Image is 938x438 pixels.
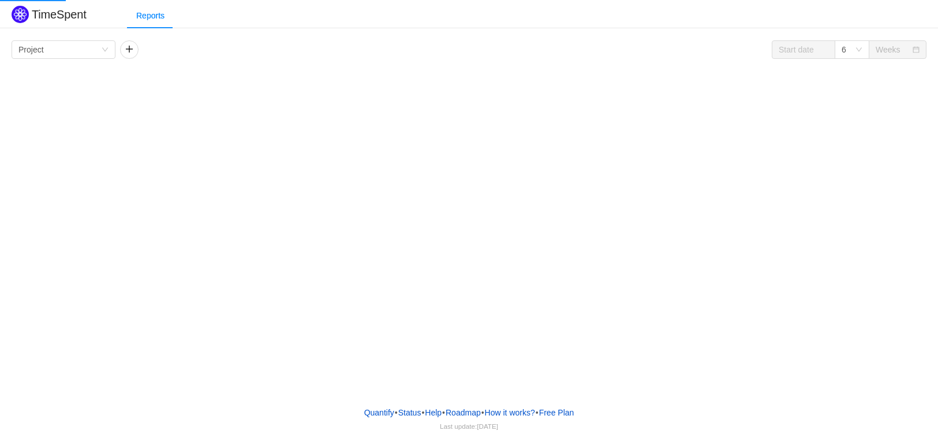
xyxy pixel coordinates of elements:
div: Reports [127,3,174,29]
div: Weeks [876,41,900,58]
button: icon: plus [120,40,139,59]
div: 6 [842,41,846,58]
input: Start date [772,40,835,59]
span: • [395,408,398,417]
img: Quantify logo [12,6,29,23]
span: • [421,408,424,417]
i: icon: calendar [913,46,920,54]
i: icon: down [102,46,109,54]
span: • [481,408,484,417]
a: Quantify [364,404,395,421]
span: • [536,408,539,417]
a: Roadmap [445,404,481,421]
i: icon: down [855,46,862,54]
div: Project [18,41,44,58]
button: Free Plan [539,404,575,421]
a: Status [398,404,422,421]
span: [DATE] [477,422,498,430]
h2: TimeSpent [32,8,87,21]
span: Last update: [440,422,498,430]
button: How it works? [484,404,536,421]
a: Help [424,404,442,421]
span: • [442,408,445,417]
